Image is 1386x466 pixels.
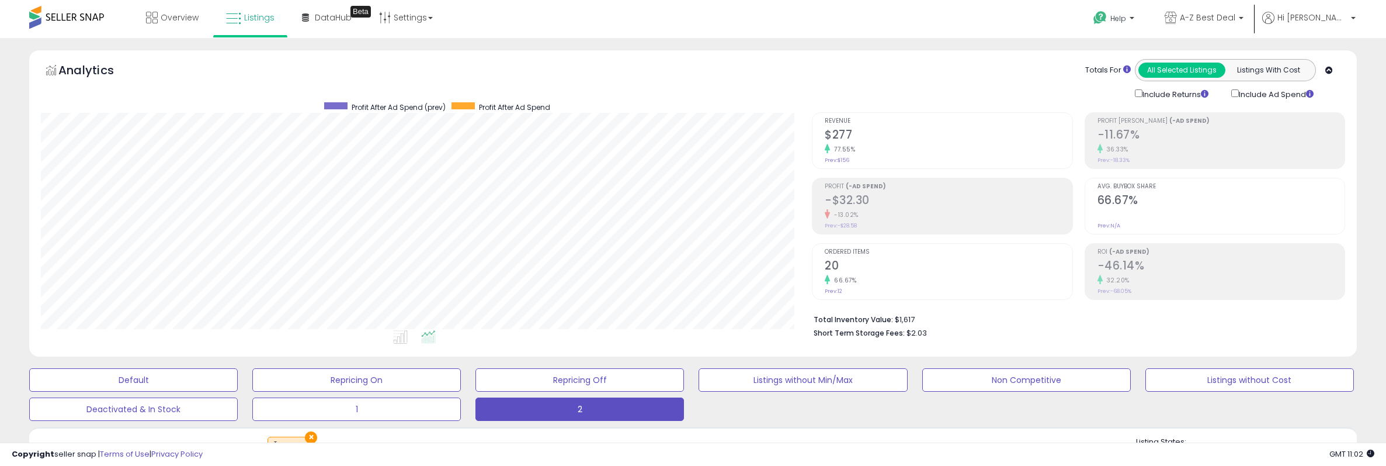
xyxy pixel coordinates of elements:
[12,449,203,460] div: seller snap | |
[1097,184,1345,190] span: Avg. Buybox Share
[1109,247,1149,256] b: (-Ad Spend)
[1262,12,1356,38] a: Hi [PERSON_NAME]
[1169,116,1210,125] b: (-Ad Spend)
[1329,448,1374,460] span: 2025-09-18 11:02 GMT
[58,62,137,81] h5: Analytics
[906,327,927,339] span: $2.03
[1138,63,1225,78] button: All Selected Listings
[1097,249,1345,256] span: ROI
[252,398,461,421] button: 1
[1277,12,1347,23] span: Hi [PERSON_NAME]
[1097,194,1345,209] h2: 66.67%
[315,12,352,23] span: DataHub
[1180,12,1235,23] span: A-Z Best Deal
[350,6,371,18] div: Tooltip anchor
[1103,145,1128,154] small: 36.33%
[922,368,1131,392] button: Non Competitive
[1097,259,1345,275] h2: -46.14%
[825,184,1072,190] span: Profit
[1110,13,1126,23] span: Help
[814,328,905,338] b: Short Term Storage Fees:
[1085,65,1131,76] div: Totals For
[161,12,199,23] span: Overview
[1097,288,1131,295] small: Prev: -68.05%
[1097,128,1345,144] h2: -11.67%
[475,398,684,421] button: 2
[244,12,275,23] span: Listings
[814,315,893,325] b: Total Inventory Value:
[825,288,842,295] small: Prev: 12
[29,398,238,421] button: Deactivated & In Stock
[29,368,238,392] button: Default
[825,128,1072,144] h2: $277
[1097,157,1130,164] small: Prev: -18.33%
[12,448,54,460] strong: Copyright
[825,118,1072,125] span: Revenue
[830,145,855,154] small: 77.55%
[1103,276,1130,285] small: 32.20%
[1084,2,1146,38] a: Help
[1126,87,1222,101] div: Include Returns
[825,259,1072,275] h2: 20
[1093,11,1107,25] i: Get Help
[846,182,886,191] b: (-Ad Spend)
[825,157,849,164] small: Prev: $156
[814,312,1336,326] li: $1,617
[1097,222,1120,229] small: Prev: N/A
[1225,63,1312,78] button: Listings With Cost
[151,448,203,460] a: Privacy Policy
[1097,118,1345,125] span: Profit [PERSON_NAME]
[825,249,1072,256] span: Ordered Items
[100,448,150,460] a: Terms of Use
[825,194,1072,209] h2: -$32.30
[475,368,684,392] button: Repricing Off
[305,432,317,444] button: ×
[830,210,859,219] small: -13.02%
[352,102,446,112] span: Profit After Ad Spend (prev)
[699,368,907,392] button: Listings without Min/Max
[252,368,461,392] button: Repricing On
[479,102,550,112] span: Profit After Ad Spend
[1145,368,1354,392] button: Listings without Cost
[1222,87,1332,101] div: Include Ad Spend
[825,222,857,229] small: Prev: -$28.58
[830,276,856,285] small: 66.67%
